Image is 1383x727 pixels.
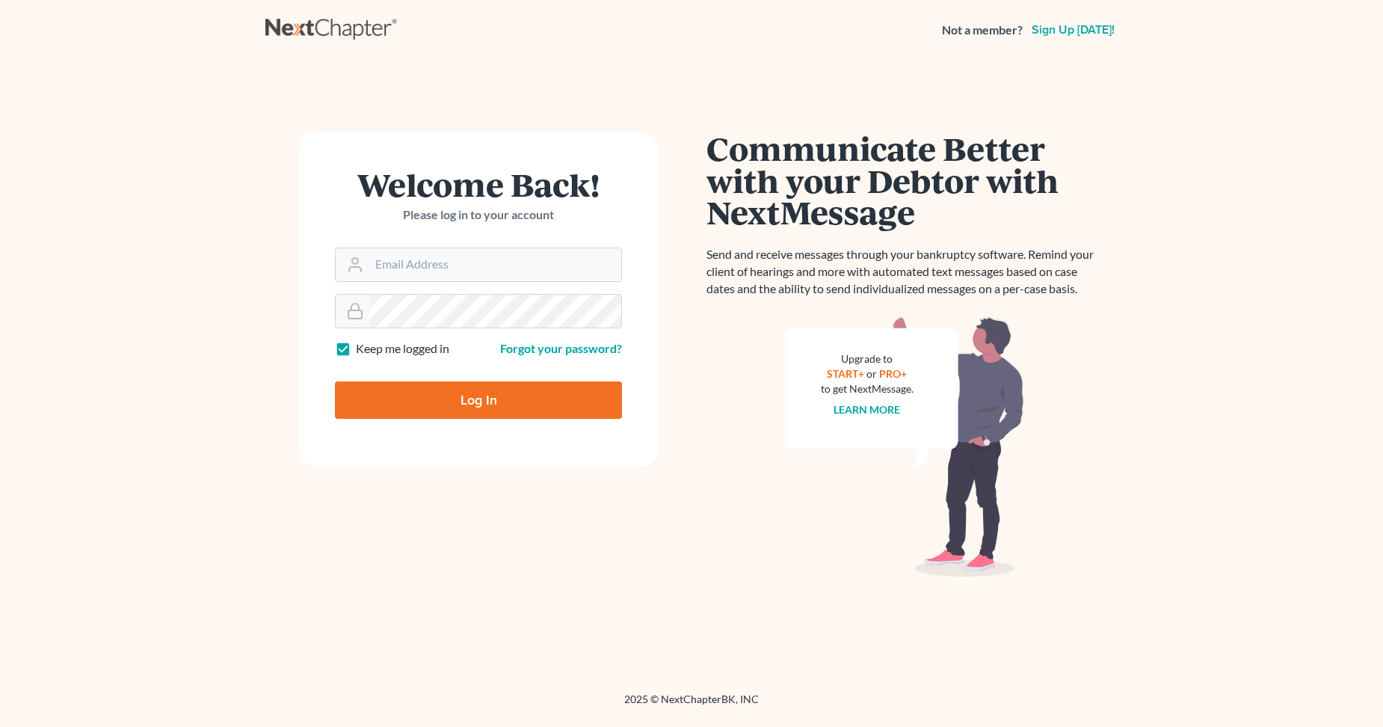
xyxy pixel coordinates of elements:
a: START+ [828,367,865,380]
h1: Welcome Back! [335,168,622,200]
input: Email Address [369,248,621,281]
input: Log In [335,381,622,419]
a: Forgot your password? [500,341,622,355]
span: or [867,367,878,380]
strong: Not a member? [942,22,1023,39]
div: to get NextMessage. [821,381,914,396]
img: nextmessage_bg-59042aed3d76b12b5cd301f8e5b87938c9018125f34e5fa2b7a6b67550977c72.svg [785,316,1024,577]
a: Sign up [DATE]! [1029,24,1118,36]
div: Upgrade to [821,352,914,366]
p: Send and receive messages through your bankruptcy software. Remind your client of hearings and mo... [706,246,1103,298]
div: 2025 © NextChapterBK, INC [265,692,1118,719]
a: Learn more [834,403,901,416]
label: Keep me logged in [356,340,449,358]
p: Please log in to your account [335,206,622,224]
a: PRO+ [880,367,908,380]
h1: Communicate Better with your Debtor with NextMessage [706,132,1103,228]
